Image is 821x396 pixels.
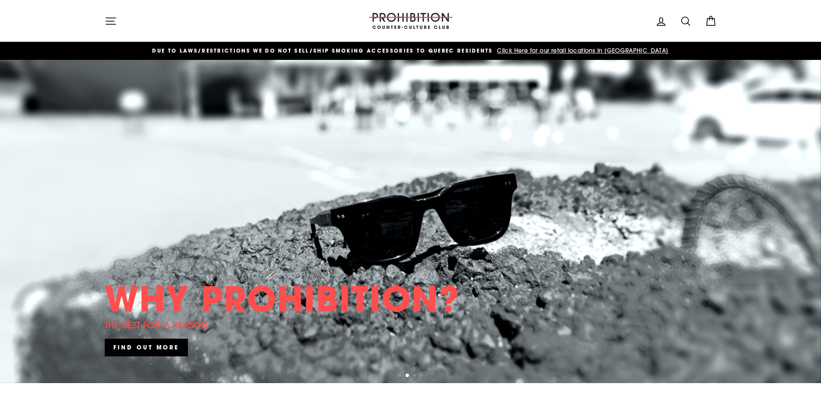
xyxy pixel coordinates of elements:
button: 2 [406,374,410,378]
span: Click Here for our retail locations in [GEOGRAPHIC_DATA] [495,47,668,54]
button: 1 [399,374,403,378]
button: 4 [420,374,425,378]
button: 3 [413,374,418,378]
a: DUE TO LAWS/restrictions WE DO NOT SELL/SHIP SMOKING ACCESSORIES to qUEBEC RESIDENTS Click Here f... [107,46,715,56]
img: PROHIBITION COUNTER-CULTURE CLUB [368,13,454,29]
span: DUE TO LAWS/restrictions WE DO NOT SELL/SHIP SMOKING ACCESSORIES to qUEBEC RESIDENTS [152,47,493,54]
